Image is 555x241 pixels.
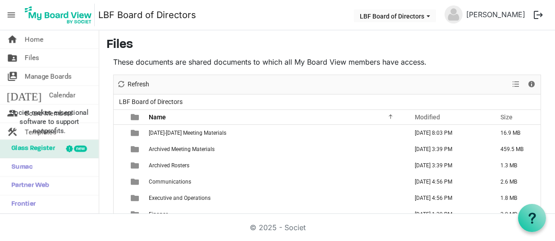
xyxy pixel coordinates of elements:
[125,174,146,190] td: is template cell column header type
[250,223,306,232] a: © 2025 - Societ
[149,211,168,217] span: Finance
[22,4,98,26] a: My Board View Logo
[114,206,125,222] td: checkbox
[491,141,541,157] td: 459.5 MB is template cell column header Size
[149,113,166,121] span: Name
[526,79,538,90] button: Details
[491,206,541,222] td: 3.0 MB is template cell column header Size
[98,6,196,24] a: LBF Board of Directors
[125,190,146,206] td: is template cell column header type
[25,49,39,67] span: Files
[25,67,72,85] span: Manage Boards
[125,125,146,141] td: is template cell column header type
[114,190,125,206] td: checkbox
[509,75,524,94] div: View
[114,125,125,141] td: checkbox
[4,108,95,135] span: Societ makes exceptional software to support nonprofits.
[7,49,18,67] span: folder_shared
[106,38,548,53] h3: Files
[463,5,529,24] a: [PERSON_NAME]
[491,157,541,174] td: 1.3 MB is template cell column header Size
[524,75,539,94] div: Details
[510,79,521,90] button: View dropdownbutton
[146,190,405,206] td: Executive and Operations is template cell column header Name
[7,177,49,195] span: Partner Web
[7,195,36,213] span: Frontier
[114,141,125,157] td: checkbox
[405,141,491,157] td: July 25, 2025 3:39 PM column header Modified
[529,5,548,24] button: logout
[146,125,405,141] td: 2025-2026 Meeting Materials is template cell column header Name
[25,30,43,48] span: Home
[146,206,405,222] td: Finance is template cell column header Name
[7,158,32,176] span: Sumac
[146,157,405,174] td: Archived Rosters is template cell column header Name
[491,174,541,190] td: 2.6 MB is template cell column header Size
[114,75,152,94] div: Refresh
[405,174,491,190] td: July 24, 2024 4:56 PM column header Modified
[7,67,18,85] span: switch_account
[146,174,405,190] td: Communications is template cell column header Name
[354,9,436,22] button: LBF Board of Directors dropdownbutton
[125,206,146,222] td: is template cell column header type
[3,6,20,24] span: menu
[491,190,541,206] td: 1.8 MB is template cell column header Size
[149,179,191,185] span: Communications
[149,130,226,136] span: [DATE]-[DATE] Meeting Materials
[500,113,513,121] span: Size
[491,125,541,141] td: 16.9 MB is template cell column header Size
[125,141,146,157] td: is template cell column header type
[115,79,151,90] button: Refresh
[74,146,87,152] div: new
[125,157,146,174] td: is template cell column header type
[445,5,463,24] img: no-profile-picture.svg
[405,125,491,141] td: October 07, 2025 8:03 PM column header Modified
[113,57,541,67] p: These documents are shared documents to which all My Board View members have access.
[127,79,150,90] span: Refresh
[405,157,491,174] td: July 25, 2025 3:39 PM column header Modified
[415,113,440,121] span: Modified
[7,30,18,48] span: home
[405,190,491,206] td: July 24, 2024 4:56 PM column header Modified
[149,146,215,152] span: Archived Meeting Materials
[149,162,189,169] span: Archived Rosters
[49,86,75,104] span: Calendar
[117,96,184,108] span: LBF Board of Directors
[405,206,491,222] td: October 01, 2025 1:39 PM column header Modified
[149,195,211,201] span: Executive and Operations
[114,174,125,190] td: checkbox
[146,141,405,157] td: Archived Meeting Materials is template cell column header Name
[114,157,125,174] td: checkbox
[22,4,95,26] img: My Board View Logo
[7,140,55,158] span: Glass Register
[7,86,41,104] span: [DATE]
